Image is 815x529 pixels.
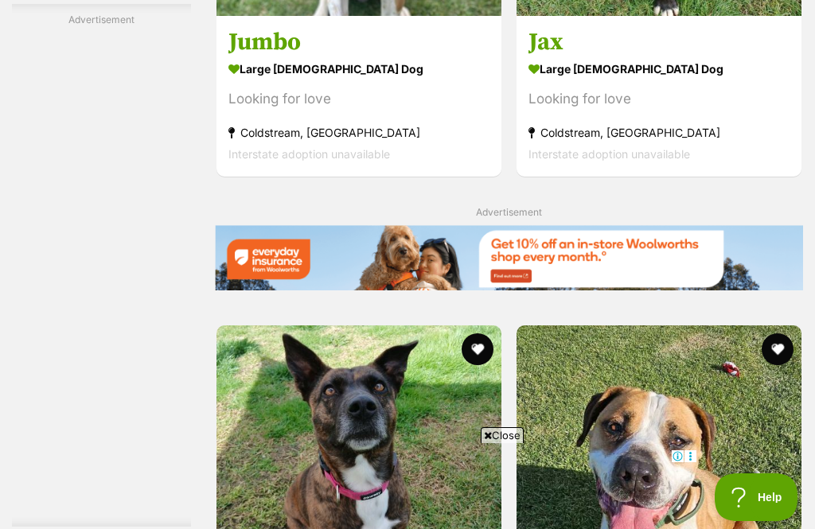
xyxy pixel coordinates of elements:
[517,16,801,177] a: Jax large [DEMOGRAPHIC_DATA] Dog Looking for love Coldstream, [GEOGRAPHIC_DATA] Interstate adopti...
[476,206,542,218] span: Advertisement
[715,473,799,521] iframe: Help Scout Beacon - Open
[215,225,803,294] a: Everyday Insurance promotional banner
[228,28,489,58] h3: Jumbo
[528,123,790,144] strong: Coldstream, [GEOGRAPHIC_DATA]
[528,28,790,58] h3: Jax
[228,123,489,144] strong: Coldstream, [GEOGRAPHIC_DATA]
[12,4,191,527] div: Advertisement
[528,89,790,111] div: Looking for love
[481,427,524,443] span: Close
[228,58,489,81] strong: large [DEMOGRAPHIC_DATA] Dog
[462,333,493,365] button: favourite
[216,16,501,177] a: Jumbo large [DEMOGRAPHIC_DATA] Dog Looking for love Coldstream, [GEOGRAPHIC_DATA] Interstate adop...
[228,89,489,111] div: Looking for love
[762,333,794,365] button: favourite
[528,148,690,161] span: Interstate adoption unavailable
[528,58,790,81] strong: large [DEMOGRAPHIC_DATA] Dog
[38,33,166,511] iframe: Advertisement
[118,449,697,521] iframe: Advertisement
[215,225,803,290] img: Everyday Insurance promotional banner
[228,148,390,161] span: Interstate adoption unavailable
